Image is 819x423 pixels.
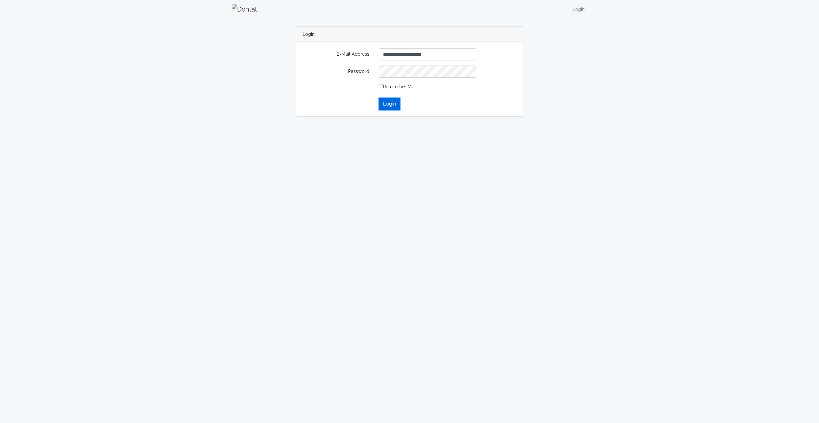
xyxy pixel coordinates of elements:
[379,83,414,90] label: Remember Me
[232,4,257,14] img: Dental Whale Logo
[379,84,383,88] input: Remember Me
[570,3,587,15] a: Login
[303,66,374,78] label: Password
[296,27,523,42] div: Login
[303,48,374,60] label: E-Mail Address
[379,98,400,110] button: Login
